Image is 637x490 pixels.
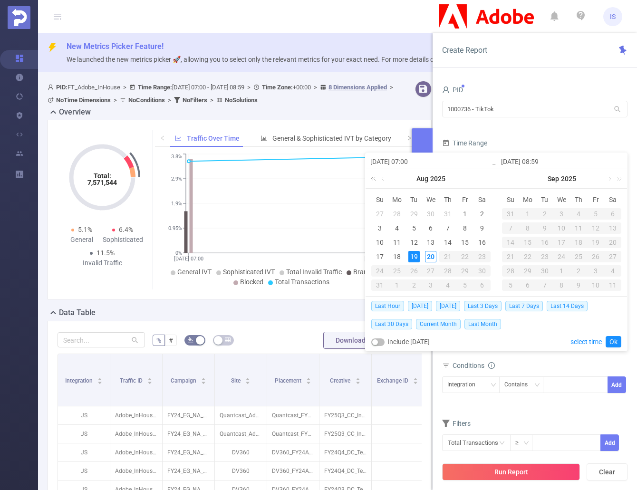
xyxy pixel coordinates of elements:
[97,249,115,257] span: 11.5%
[587,237,604,248] div: 19
[600,434,619,451] button: Add
[473,265,491,277] div: 30
[371,278,388,292] td: August 31, 2025
[405,279,423,291] div: 2
[536,278,553,292] td: October 7, 2025
[97,376,103,379] i: icon: caret-up
[425,251,436,262] div: 20
[604,278,621,292] td: October 11, 2025
[587,264,604,278] td: October 3, 2025
[388,279,405,291] div: 1
[169,336,173,344] span: #
[369,169,381,188] a: Last year (Control + left)
[425,208,436,220] div: 30
[387,84,396,91] span: >
[442,139,487,147] span: Time Range
[502,207,519,221] td: August 31, 2025
[476,237,488,248] div: 16
[439,251,456,262] div: 21
[473,195,491,204] span: Sa
[456,235,473,250] td: August 15, 2025
[423,279,440,291] div: 3
[519,221,536,235] td: September 8, 2025
[501,156,622,167] input: End date
[502,221,519,235] td: September 7, 2025
[456,207,473,221] td: August 1, 2025
[442,46,487,55] span: Create Report
[442,86,463,94] span: PID
[59,307,96,318] h2: Data Table
[570,208,587,220] div: 4
[570,264,587,278] td: October 2, 2025
[371,319,412,329] span: Last 30 Days
[240,278,263,286] span: Blocked
[48,43,57,52] i: icon: thunderbolt
[48,84,56,90] i: icon: user
[371,221,388,235] td: August 3, 2025
[225,337,231,343] i: icon: table
[388,207,405,221] td: July 28, 2025
[408,208,420,220] div: 29
[175,135,182,142] i: icon: line-chart
[459,222,471,234] div: 8
[536,251,553,262] div: 23
[502,265,519,277] div: 28
[374,251,386,262] div: 17
[147,376,153,382] div: Sort
[570,222,587,234] div: 11
[464,301,502,311] span: Last 3 Days
[391,208,403,220] div: 28
[570,192,587,207] th: Thu
[610,7,616,26] span: IS
[388,235,405,250] td: August 11, 2025
[371,333,430,351] div: Include [DATE]
[570,278,587,292] td: October 9, 2025
[87,179,117,186] tspan: 7,571,544
[405,250,423,264] td: August 19, 2025
[536,264,553,278] td: September 30, 2025
[587,222,604,234] div: 12
[436,301,460,311] span: [DATE]
[171,176,182,182] tspan: 2.9%
[473,278,491,292] td: September 6, 2025
[119,226,133,233] span: 6.4%
[502,279,519,291] div: 5
[502,251,519,262] div: 21
[456,251,473,262] div: 22
[605,169,613,188] a: Next month (PageDown)
[405,264,423,278] td: August 26, 2025
[587,265,604,277] div: 3
[171,201,182,207] tspan: 1.9%
[61,235,102,245] div: General
[553,278,570,292] td: October 8, 2025
[94,172,111,180] tspan: Total:
[423,264,440,278] td: August 27, 2025
[261,135,267,142] i: icon: bar-chart
[519,235,536,250] td: September 15, 2025
[515,435,525,451] div: ≥
[536,237,553,248] div: 16
[353,268,392,276] span: Brand Safety
[442,463,580,480] button: Run Report
[608,376,626,393] button: Add
[587,279,604,291] div: 10
[405,192,423,207] th: Tue
[570,207,587,221] td: September 4, 2025
[207,96,216,104] span: >
[456,250,473,264] td: August 22, 2025
[439,265,456,277] div: 28
[425,237,436,248] div: 13
[456,265,473,277] div: 29
[439,192,456,207] th: Thu
[553,265,570,277] div: 1
[58,332,145,347] input: Search...
[570,279,587,291] div: 9
[459,237,471,248] div: 15
[423,278,440,292] td: September 3, 2025
[553,279,570,291] div: 8
[456,264,473,278] td: August 29, 2025
[442,208,454,220] div: 31
[391,237,403,248] div: 11
[473,279,491,291] div: 6
[67,42,164,51] span: New Metrics Picker Feature!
